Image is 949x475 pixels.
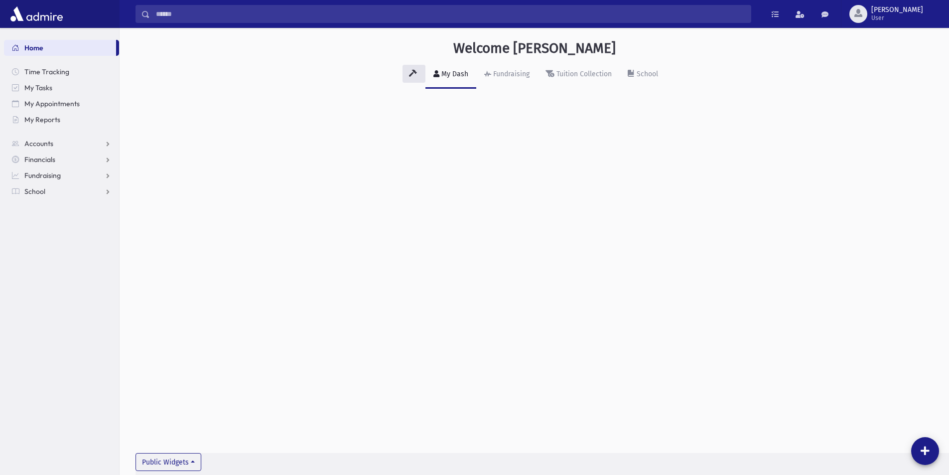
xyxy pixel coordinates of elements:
[4,152,119,167] a: Financials
[439,70,468,78] div: My Dash
[4,183,119,199] a: School
[635,70,658,78] div: School
[4,112,119,128] a: My Reports
[4,64,119,80] a: Time Tracking
[4,167,119,183] a: Fundraising
[150,5,751,23] input: Search
[538,61,620,89] a: Tuition Collection
[136,453,201,471] button: Public Widgets
[8,4,65,24] img: AdmirePro
[491,70,530,78] div: Fundraising
[24,83,52,92] span: My Tasks
[24,115,60,124] span: My Reports
[24,187,45,196] span: School
[4,40,116,56] a: Home
[476,61,538,89] a: Fundraising
[425,61,476,89] a: My Dash
[871,14,923,22] span: User
[24,155,55,164] span: Financials
[4,80,119,96] a: My Tasks
[4,136,119,152] a: Accounts
[554,70,612,78] div: Tuition Collection
[24,139,53,148] span: Accounts
[620,61,666,89] a: School
[24,99,80,108] span: My Appointments
[4,96,119,112] a: My Appointments
[871,6,923,14] span: [PERSON_NAME]
[24,43,43,52] span: Home
[453,40,616,57] h3: Welcome [PERSON_NAME]
[24,171,61,180] span: Fundraising
[24,67,69,76] span: Time Tracking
